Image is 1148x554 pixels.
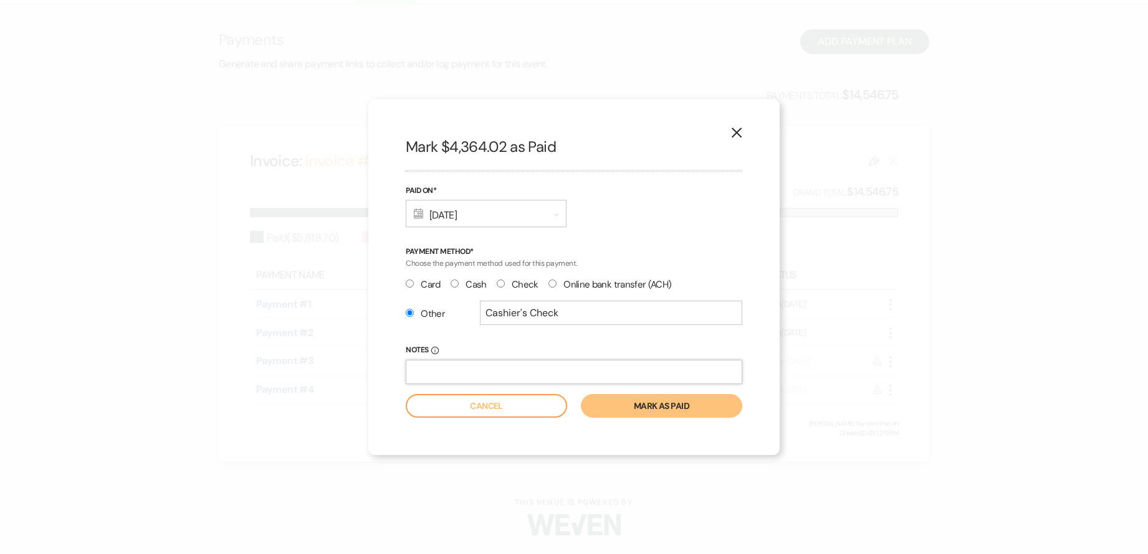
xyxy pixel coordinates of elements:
[548,279,557,288] input: Online bank transfer (ACH)
[406,184,567,198] label: Paid On*
[406,344,742,357] label: Notes
[406,394,567,418] button: Cancel
[406,309,414,317] input: Other
[451,279,459,288] input: Cash
[406,276,441,293] label: Card
[406,200,567,227] div: [DATE]
[406,136,742,157] h2: Mark $4,364.02 as Paid
[406,279,414,288] input: Card
[406,258,577,268] span: Choose the payment method used for this payment.
[497,276,538,293] label: Check
[497,279,505,288] input: Check
[406,306,445,322] label: Other
[406,246,742,258] p: Payment Method*
[451,276,487,293] label: Cash
[581,394,742,418] button: Mark as paid
[548,276,672,293] label: Online bank transfer (ACH)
